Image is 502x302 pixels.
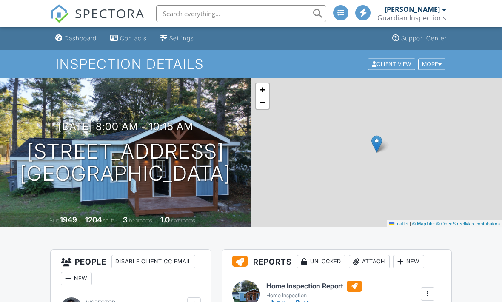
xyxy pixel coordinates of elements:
input: Search everything... [156,5,326,22]
div: Support Center [401,34,447,42]
div: Settings [169,34,194,42]
div: Disable Client CC Email [111,255,195,268]
span: bathrooms [171,217,195,224]
span: SPECTORA [75,4,145,22]
div: New [61,272,92,285]
div: 1204 [85,215,102,224]
a: Settings [157,31,197,46]
h1: [STREET_ADDRESS] [GEOGRAPHIC_DATA] [20,140,231,185]
div: Unlocked [297,255,345,268]
div: 3 [123,215,128,224]
a: Zoom in [256,83,269,96]
h3: [DATE] 8:00 am - 10:15 am [58,121,193,132]
div: Home Inspection [266,292,362,299]
div: Client View [368,58,415,70]
a: SPECTORA [50,11,145,29]
span: bedrooms [129,217,152,224]
span: sq. ft. [103,217,115,224]
a: Dashboard [52,31,100,46]
span: | [410,221,411,226]
a: Home Inspection Report Home Inspection [266,281,362,299]
div: Attach [349,255,390,268]
a: Zoom out [256,96,269,109]
h3: Reports [222,250,451,274]
div: Guardian Inspections [377,14,446,22]
div: [PERSON_NAME] [385,5,440,14]
div: 1.0 [160,215,170,224]
a: Leaflet [389,221,408,226]
a: Client View [367,60,417,67]
h1: Inspection Details [56,57,446,71]
img: The Best Home Inspection Software - Spectora [50,4,69,23]
span: + [260,84,265,95]
div: More [418,58,446,70]
span: Built [49,217,59,224]
a: Contacts [107,31,150,46]
span: − [260,97,265,108]
div: New [393,255,424,268]
h6: Home Inspection Report [266,281,362,292]
a: © MapTiler [412,221,435,226]
a: Support Center [389,31,450,46]
a: © OpenStreetMap contributors [436,221,500,226]
img: Marker [371,135,382,153]
div: Contacts [120,34,147,42]
div: Dashboard [64,34,97,42]
div: 1949 [60,215,77,224]
h3: People [51,250,211,291]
